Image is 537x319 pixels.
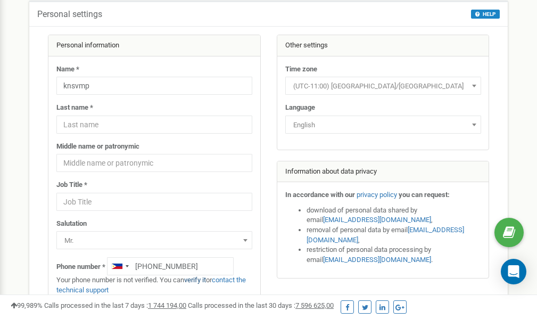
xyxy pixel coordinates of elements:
[108,258,132,275] div: Telephone country code
[277,161,489,183] div: Information about data privacy
[56,142,139,152] label: Middle name or patronymic
[188,301,334,309] span: Calls processed in the last 30 days :
[48,35,260,56] div: Personal information
[307,226,464,244] a: [EMAIL_ADDRESS][DOMAIN_NAME]
[56,180,87,190] label: Job Title *
[60,233,249,248] span: Mr.
[307,245,481,265] li: restriction of personal data processing by email .
[56,116,252,134] input: Last name
[307,206,481,225] li: download of personal data shared by email ,
[148,301,186,309] u: 1 744 194,00
[11,301,43,309] span: 99,989%
[184,276,206,284] a: verify it
[107,257,234,275] input: +1-800-555-55-55
[44,301,186,309] span: Calls processed in the last 7 days :
[357,191,397,199] a: privacy policy
[56,219,87,229] label: Salutation
[471,10,500,19] button: HELP
[307,225,481,245] li: removal of personal data by email ,
[56,276,246,294] a: contact the technical support
[285,103,315,113] label: Language
[277,35,489,56] div: Other settings
[56,154,252,172] input: Middle name or patronymic
[285,191,355,199] strong: In accordance with our
[501,259,526,284] div: Open Intercom Messenger
[289,79,477,94] span: (UTC-11:00) Pacific/Midway
[285,116,481,134] span: English
[399,191,450,199] strong: you can request:
[56,77,252,95] input: Name
[56,231,252,249] span: Mr.
[289,118,477,133] span: English
[37,10,102,19] h5: Personal settings
[323,256,431,264] a: [EMAIL_ADDRESS][DOMAIN_NAME]
[295,301,334,309] u: 7 596 625,00
[56,193,252,211] input: Job Title
[285,77,481,95] span: (UTC-11:00) Pacific/Midway
[56,262,105,272] label: Phone number *
[56,275,252,295] p: Your phone number is not verified. You can or
[56,103,93,113] label: Last name *
[323,216,431,224] a: [EMAIL_ADDRESS][DOMAIN_NAME]
[56,64,79,75] label: Name *
[285,64,317,75] label: Time zone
